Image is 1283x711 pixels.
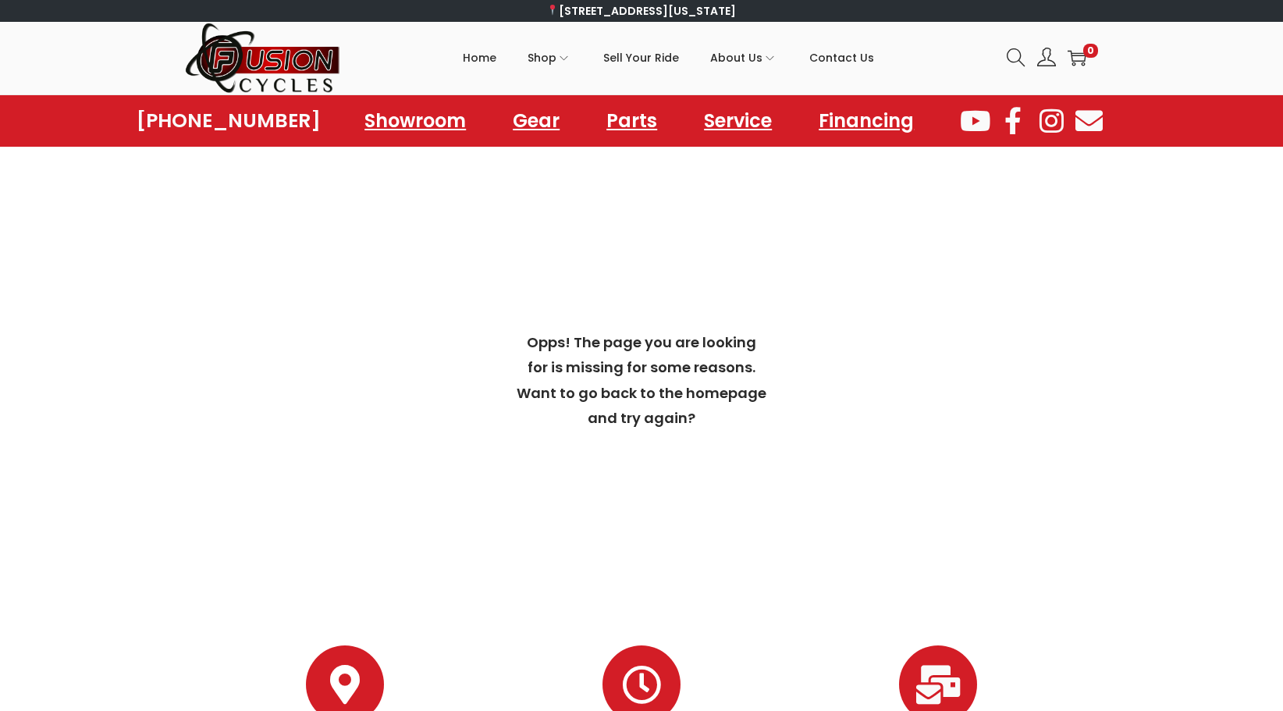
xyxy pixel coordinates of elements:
[1068,48,1086,67] a: 0
[591,103,673,139] a: Parts
[547,5,558,16] img: 📍
[185,22,341,94] img: Woostify retina logo
[517,330,766,432] div: Opps! The page you are looking for is missing for some reasons. Want to go back to the homepage a...
[349,103,482,139] a: Showroom
[463,23,496,93] a: Home
[528,23,572,93] a: Shop
[528,38,556,77] span: Shop
[809,23,874,93] a: Contact Us
[463,38,496,77] span: Home
[341,23,995,93] nav: Primary navigation
[497,103,575,139] a: Gear
[603,23,679,93] a: Sell Your Ride
[710,38,762,77] span: About Us
[803,103,929,139] a: Financing
[603,38,679,77] span: Sell Your Ride
[710,23,778,93] a: About Us
[809,38,874,77] span: Contact Us
[349,103,929,139] nav: Menu
[137,110,321,132] a: [PHONE_NUMBER]
[688,103,787,139] a: Service
[547,3,737,19] a: [STREET_ADDRESS][US_STATE]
